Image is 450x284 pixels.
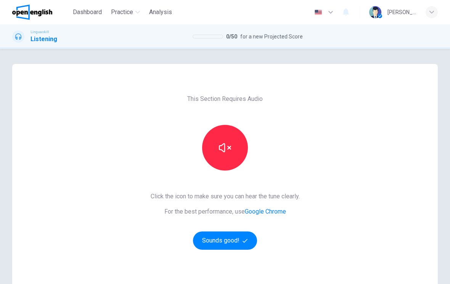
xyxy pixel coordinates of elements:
span: for a new Projected Score [240,32,303,41]
img: en [313,10,323,15]
span: 0 / 50 [226,32,237,41]
button: Analysis [146,5,175,19]
h1: Listening [31,35,57,44]
a: Google Chrome [245,208,286,215]
button: Practice [108,5,143,19]
a: OpenEnglish logo [12,5,70,20]
span: This Section Requires Audio [187,94,263,104]
div: [PERSON_NAME] [387,8,416,17]
span: Linguaskill [31,29,49,35]
button: Sounds good! [193,231,257,250]
img: Profile picture [369,6,381,18]
span: Click the icon to make sure you can hear the tune clearly. [151,192,300,201]
span: Analysis [149,8,172,17]
button: Dashboard [70,5,105,19]
span: Practice [111,8,133,17]
span: For the best performance, use [151,207,300,216]
img: OpenEnglish logo [12,5,52,20]
span: Dashboard [73,8,102,17]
